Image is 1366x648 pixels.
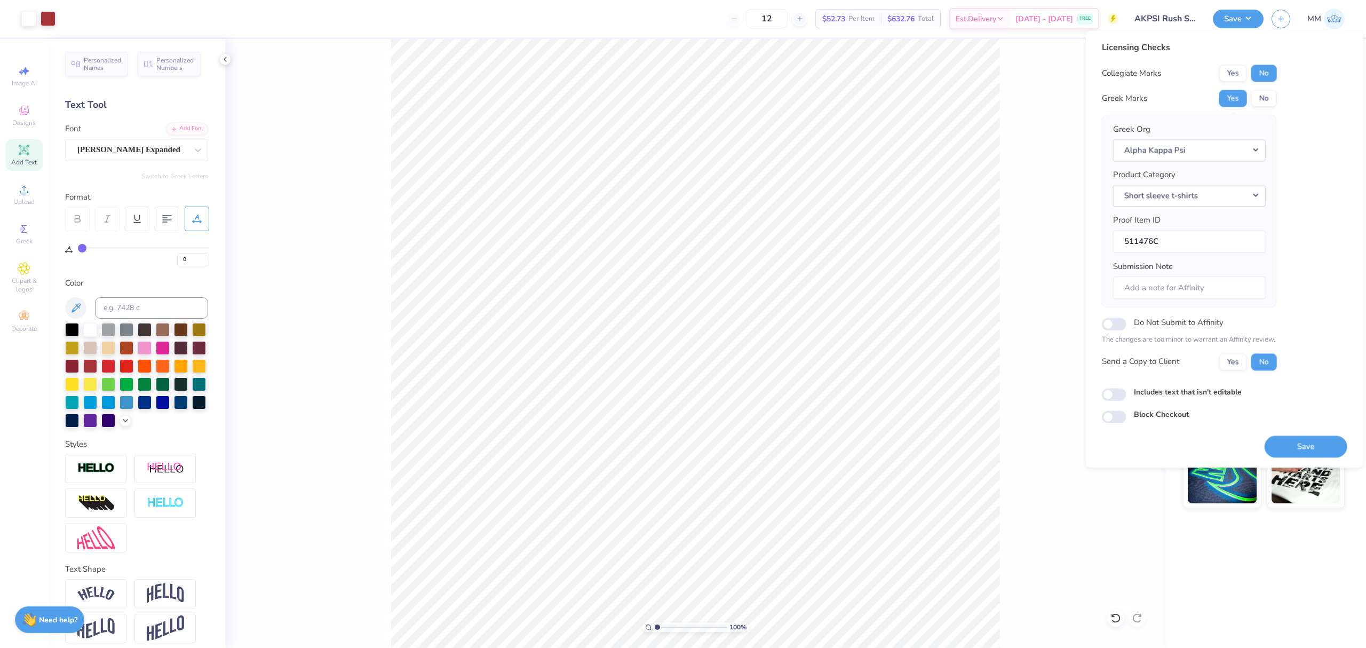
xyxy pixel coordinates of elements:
[141,172,208,180] button: Switch to Greek Letters
[166,123,208,135] div: Add Font
[65,98,208,112] div: Text Tool
[918,13,934,25] span: Total
[1219,65,1247,82] button: Yes
[729,622,746,632] span: 100 %
[1324,9,1345,29] img: Mariah Myssa Salurio
[887,13,915,25] span: $632.76
[147,615,184,642] img: Rise
[746,9,788,28] input: – –
[1272,450,1340,503] img: Water based Ink
[1265,436,1347,457] button: Save
[1113,214,1161,226] label: Proof Item ID
[1219,353,1247,370] button: Yes
[147,583,184,604] img: Arch
[77,495,115,512] img: 3d Illusion
[1307,13,1321,25] span: MM
[1113,169,1176,181] label: Product Category
[156,57,194,72] span: Personalized Numbers
[1134,315,1224,329] label: Do Not Submit to Affinity
[1102,356,1179,368] div: Send a Copy to Client
[65,277,208,289] div: Color
[65,191,209,203] div: Format
[1188,450,1257,503] img: Glow in the Dark Ink
[16,237,33,246] span: Greek
[1251,65,1277,82] button: No
[65,438,208,451] div: Styles
[1213,10,1264,28] button: Save
[12,118,36,127] span: Designs
[39,615,77,625] strong: Need help?
[1102,92,1147,105] div: Greek Marks
[1102,41,1277,54] div: Licensing Checks
[1126,8,1205,29] input: Untitled Design
[95,297,208,319] input: e.g. 7428 c
[77,462,115,475] img: Stroke
[1102,335,1277,345] p: The changes are too minor to warrant an Affinity review.
[77,587,115,601] img: Arc
[956,13,996,25] span: Est. Delivery
[1102,67,1161,80] div: Collegiate Marks
[1113,185,1266,207] button: Short sleeve t-shirts
[13,197,35,206] span: Upload
[1307,9,1345,29] a: MM
[84,57,122,72] span: Personalized Names
[1251,353,1277,370] button: No
[1113,260,1173,273] label: Submission Note
[5,276,43,294] span: Clipart & logos
[147,462,184,475] img: Shadow
[147,497,184,509] img: Negative Space
[848,13,875,25] span: Per Item
[11,158,37,167] span: Add Text
[12,79,37,88] span: Image AI
[822,13,845,25] span: $52.73
[1251,90,1277,107] button: No
[1079,15,1091,22] span: FREE
[77,526,115,549] img: Free Distort
[1219,90,1247,107] button: Yes
[1113,123,1150,136] label: Greek Org
[1015,13,1073,25] span: [DATE] - [DATE]
[1134,409,1189,420] label: Block Checkout
[1113,139,1266,161] button: Alpha Kappa Psi
[65,563,208,575] div: Text Shape
[1134,386,1242,398] label: Includes text that isn't editable
[11,325,37,333] span: Decorate
[77,618,115,639] img: Flag
[1113,276,1266,299] input: Add a note for Affinity
[65,123,81,135] label: Font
